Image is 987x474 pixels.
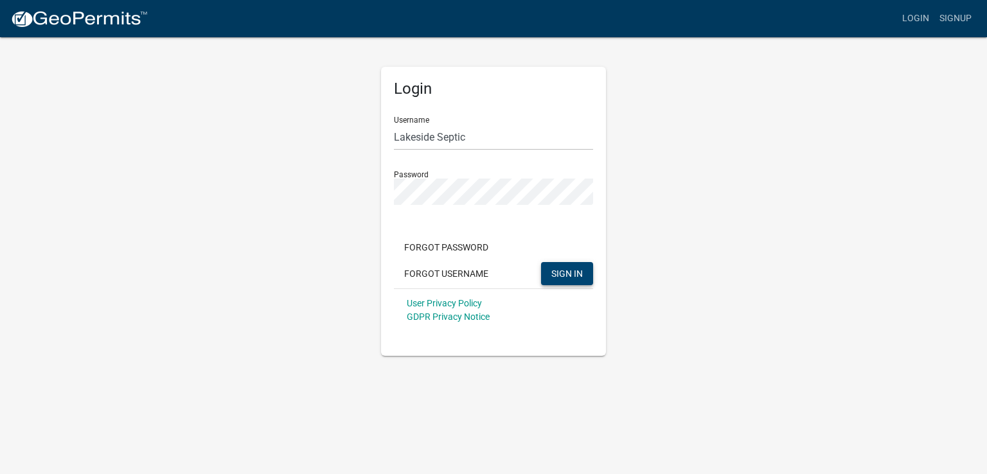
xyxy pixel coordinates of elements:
button: SIGN IN [541,262,593,285]
h5: Login [394,80,593,98]
button: Forgot Password [394,236,499,259]
a: GDPR Privacy Notice [407,312,490,322]
button: Forgot Username [394,262,499,285]
a: User Privacy Policy [407,298,482,308]
span: SIGN IN [551,268,583,278]
a: Signup [934,6,977,31]
a: Login [897,6,934,31]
